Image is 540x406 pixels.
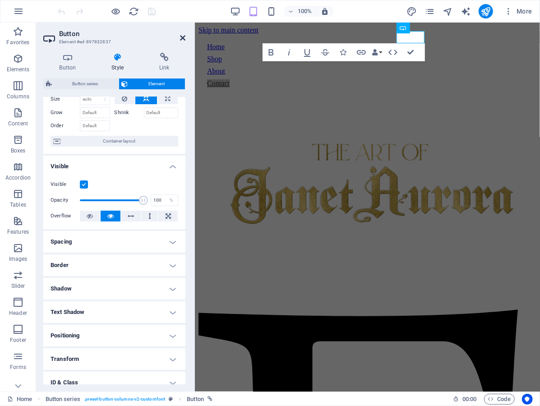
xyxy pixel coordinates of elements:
i: Navigator [443,6,453,17]
p: Elements [7,66,30,73]
button: Underline (⌘U) [299,43,316,61]
button: 100% [284,6,316,17]
h2: Button [59,30,185,38]
button: More [500,4,536,18]
button: Button series [43,78,119,89]
button: Confirm (⌘+⏎) [402,43,420,61]
button: design [406,6,417,17]
span: Code [488,394,511,405]
button: Click here to leave preview mode and continue editing [111,6,121,17]
a: Skip to main content [4,4,64,11]
p: Accordion [5,174,31,181]
i: Reload page [129,6,139,17]
label: Visible [51,179,80,190]
h4: Spacing [43,231,185,253]
span: More [504,7,532,16]
h4: Border [43,254,185,276]
h4: Text Shadow [43,301,185,323]
h6: 100% [297,6,312,17]
button: pages [425,6,435,17]
span: : [469,396,470,402]
span: Click to select. Double-click to edit [46,394,80,405]
span: 00 00 [462,394,476,405]
nav: breadcrumb [46,394,212,405]
button: Data Bindings [371,43,383,61]
h4: Link [143,53,185,72]
a: Click to cancel selection. Double-click to open Pages [7,394,32,405]
input: Default [80,120,110,131]
p: Forms [10,364,26,371]
label: Order [51,120,80,131]
p: Content [8,120,28,127]
i: Design (Ctrl+Alt+Y) [406,6,417,17]
i: Publish [480,6,491,17]
h4: ID & Class [43,372,185,393]
p: Tables [10,201,26,208]
button: Link [353,43,370,61]
p: Favorites [6,39,29,46]
button: navigator [443,6,453,17]
span: . preset-button-columns-v2-customfont [84,394,165,405]
span: Container layout [63,136,175,147]
p: Images [9,255,28,263]
i: On resize automatically adjust zoom level to fit chosen device. [321,7,329,15]
h4: Button [43,53,96,72]
p: Columns [7,93,29,100]
button: Usercentrics [522,394,533,405]
h4: Shadow [43,278,185,300]
button: Bold (⌘B) [263,43,280,61]
button: Container layout [51,136,178,147]
button: Element [119,78,185,89]
button: reload [129,6,139,17]
span: Button series [55,78,116,89]
i: Pages (Ctrl+Alt+S) [425,6,435,17]
h6: Session time [453,394,477,405]
h4: Positioning [43,325,185,346]
p: Header [9,309,27,317]
p: Features [7,228,29,235]
i: AI Writer [461,6,471,17]
label: Grow [51,107,80,118]
h4: Style [96,53,143,72]
p: Boxes [11,147,26,154]
h4: Transform [43,348,185,370]
label: Opacity [51,198,80,203]
i: This element is linked [208,397,212,401]
p: Slider [11,282,25,290]
span: Element [131,78,183,89]
h3: Element #ed-897832837 [59,38,167,46]
button: publish [479,4,493,18]
p: Footer [10,337,26,344]
button: Icons [335,43,352,61]
div: % [165,195,178,206]
button: Code [484,394,515,405]
input: Default [144,107,179,118]
button: Italic (⌘I) [281,43,298,61]
button: text_generator [461,6,471,17]
span: Click to select. Double-click to edit [187,394,204,405]
label: Shrink [115,107,144,118]
a: Contact [12,57,35,65]
button: Strikethrough [317,43,334,61]
input: Default [80,107,110,118]
label: Size [51,97,80,101]
label: Overflow [51,211,80,221]
i: This element is a customizable preset [169,397,173,401]
button: HTML [384,43,402,61]
h4: Visible [43,156,185,172]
